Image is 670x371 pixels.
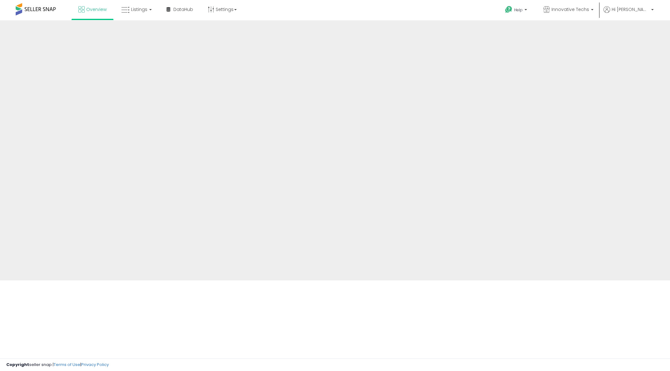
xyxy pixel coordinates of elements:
[131,6,147,13] span: Listings
[86,6,107,13] span: Overview
[173,6,193,13] span: DataHub
[505,6,513,13] i: Get Help
[612,6,649,13] span: Hi [PERSON_NAME]
[604,6,654,20] a: Hi [PERSON_NAME]
[551,6,589,13] span: Innovative Techs
[500,1,533,20] a: Help
[514,7,523,13] span: Help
